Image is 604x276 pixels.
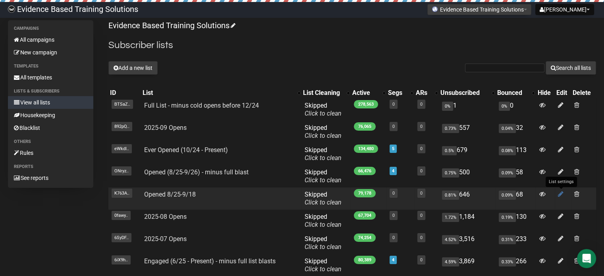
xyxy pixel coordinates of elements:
span: 0.73% [442,124,459,133]
div: List Cleaning [303,89,343,97]
a: Opened 8/25-9/18 [144,191,196,198]
a: 0 [420,146,423,151]
a: 4 [392,257,394,262]
td: 32 [496,121,536,143]
span: 66,476 [354,167,376,175]
td: 557 [439,121,496,143]
div: Segs [388,89,406,97]
a: 0 [392,102,395,107]
td: 68 [496,187,536,210]
a: 0 [392,191,395,196]
button: [PERSON_NAME] [535,4,594,15]
div: ARs [416,89,431,97]
li: Templates [8,62,93,71]
a: 2025-07 Opens [144,235,187,243]
span: 0.75% [442,168,459,178]
a: Click to clean [305,132,342,139]
span: 80,389 [354,256,376,264]
span: 0.5% [442,146,457,155]
div: Unsubscribed [440,89,488,97]
a: 0 [392,235,395,240]
th: Edit: No sort applied, sorting is disabled [555,87,571,98]
a: New campaign [8,46,93,59]
li: Campaigns [8,24,93,33]
img: favicons [432,6,438,12]
th: ID: No sort applied, sorting is disabled [108,87,141,98]
span: K763A.. [112,189,132,198]
img: 6a635aadd5b086599a41eda90e0773ac [8,6,15,13]
h2: Subscriber lists [108,38,596,52]
li: Lists & subscribers [8,87,93,96]
span: 76,065 [354,122,376,131]
span: 6iX9h.. [112,255,131,264]
span: 134,480 [354,145,378,153]
span: Skipped [305,124,342,139]
a: 2025-09 Opens [144,124,187,131]
div: Bounced [497,89,528,97]
span: Skipped [305,235,342,251]
td: 1,184 [439,210,496,232]
td: 58 [496,165,536,187]
a: Evidence Based Training Solutions [108,21,234,30]
span: 892pQ.. [112,122,132,131]
a: Click to clean [305,199,342,206]
a: All campaigns [8,33,93,46]
span: 0.19% [499,213,516,222]
button: Evidence Based Training Solutions [427,4,531,15]
span: BTSaZ.. [112,100,133,109]
span: 79,178 [354,189,376,197]
span: 278,563 [354,100,378,108]
div: Active [352,89,378,97]
span: 4.52% [442,235,459,244]
a: View all lists [8,96,93,109]
span: 0.81% [442,191,459,200]
span: Skipped [305,102,342,117]
th: Hide: No sort applied, sorting is disabled [536,87,555,98]
a: 0 [420,257,423,262]
td: 233 [496,232,536,254]
th: Bounced: No sort applied, activate to apply an ascending sort [496,87,536,98]
a: Click to clean [305,221,342,228]
th: Segs: No sort applied, activate to apply an ascending sort [386,87,414,98]
td: 1 [439,98,496,121]
td: 0 [496,98,536,121]
span: 0.31% [499,235,516,244]
td: 130 [496,210,536,232]
a: 5 [392,146,394,151]
a: 0 [420,168,423,174]
a: 0 [420,191,423,196]
span: 0.09% [499,168,516,178]
th: Unsubscribed: No sort applied, activate to apply an ascending sort [439,87,496,98]
a: See reports [8,172,93,184]
span: Skipped [305,191,342,206]
div: Delete [573,89,594,97]
a: Click to clean [305,176,342,184]
th: List Cleaning: No sort applied, activate to apply an ascending sort [301,87,351,98]
span: Skipped [305,257,342,273]
div: List [143,89,293,97]
span: 4.59% [442,257,459,266]
span: eWkdI.. [112,144,132,153]
div: Open Intercom Messenger [577,249,596,268]
li: Reports [8,162,93,172]
a: Click to clean [305,110,342,117]
td: 500 [439,165,496,187]
a: Opened (8/25-9/26) - minus full blast [144,168,249,176]
a: 0 [420,102,423,107]
th: Delete: No sort applied, sorting is disabled [571,87,596,98]
span: 74,254 [354,234,376,242]
a: 2025-08 Opens [144,213,187,220]
li: Others [8,137,93,147]
span: Skipped [305,213,342,228]
a: Engaged (6/25 - Present) - minus full list blasts [144,257,276,265]
div: Edit [556,89,569,97]
th: Active: No sort applied, activate to apply an ascending sort [351,87,386,98]
span: Skipped [305,146,342,162]
span: 6SyDF.. [112,233,131,242]
th: List: No sort applied, activate to apply an ascending sort [141,87,301,98]
a: Housekeeping [8,109,93,122]
div: List settings [546,177,577,187]
a: 0 [420,235,423,240]
td: 113 [496,143,536,165]
button: Search all lists [546,61,596,75]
